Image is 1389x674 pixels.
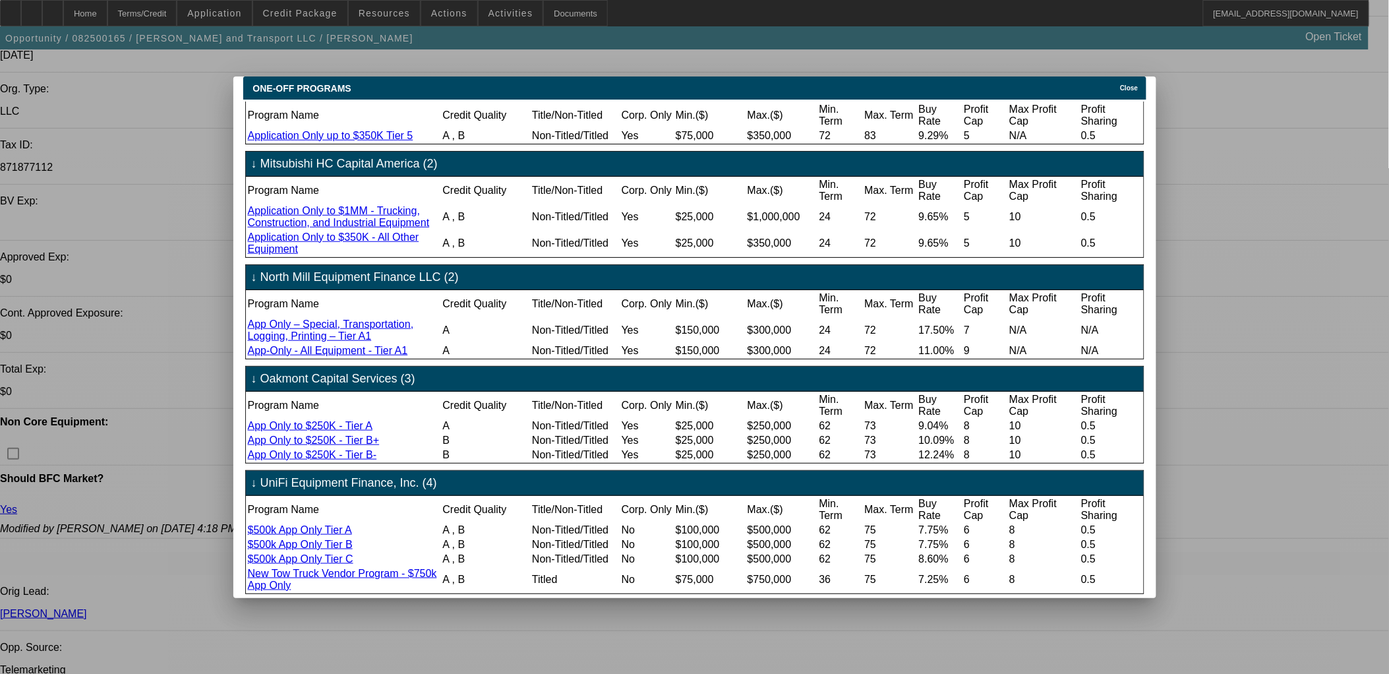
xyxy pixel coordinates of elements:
td: 62 [819,434,863,447]
span: ↓ [251,372,257,386]
td: Yes [621,434,674,447]
td: 9.65% [918,204,962,230]
td: Yes [621,344,674,357]
td: Profit Sharing [1080,178,1142,203]
td: 11.00% [918,344,962,357]
span: B [442,435,450,446]
span: B [442,449,450,460]
span: A [442,553,449,565]
a: App-Only - All Equipment - Tier A1 [248,345,408,356]
span: , [452,237,455,249]
td: Corp. Only [621,393,674,418]
span: , [452,211,455,222]
td: Title/Non-Titled [531,291,620,317]
td: 0.5 [1080,434,1142,447]
span: B [458,237,465,249]
span: , [452,130,455,141]
td: 75 [864,567,916,592]
td: 17.50% [918,318,962,343]
td: 8 [963,448,1007,462]
td: Non-Titled/Titled [531,204,620,230]
td: 0.5 [1080,567,1142,592]
td: $25,000 [675,231,746,256]
td: Profit Sharing [1080,393,1142,418]
span: A [442,237,449,249]
td: 8 [963,419,1007,433]
span: , [452,574,455,585]
td: Max Profit Cap [1009,291,1079,317]
a: Application Only to $350K - All Other Equipment [248,231,419,255]
td: Corp. Only [621,291,674,317]
td: $100,000 [675,553,746,566]
td: Title/Non-Titled [531,178,620,203]
td: 72 [864,231,916,256]
td: 0.5 [1080,419,1142,433]
td: Non-Titled/Titled [531,419,620,433]
td: 12.24% [918,448,962,462]
span: A [442,524,449,536]
td: Yes [621,129,674,142]
span: A [442,420,450,431]
td: N/A [1009,318,1079,343]
td: Program Name [247,497,441,522]
td: 0.5 [1080,231,1142,256]
td: 5 [963,231,1007,256]
td: $250,000 [747,448,817,462]
td: Non-Titled/Titled [531,344,620,357]
td: Program Name [247,178,441,203]
td: 0.5 [1080,129,1142,142]
td: 6 [963,524,1007,537]
td: $150,000 [675,344,746,357]
td: 24 [819,344,863,357]
td: $100,000 [675,538,746,551]
span: A [442,574,449,585]
td: 7.25% [918,567,962,592]
td: $500,000 [747,553,817,566]
td: 73 [864,434,916,447]
a: Application Only up to $350K Tier 5 [248,130,413,141]
td: No [621,567,674,592]
td: Min. Term [819,497,863,522]
td: 0.5 [1080,538,1142,551]
span: , [452,539,455,550]
td: Max.($) [747,393,817,418]
span: B [458,130,465,141]
td: Min. Term [819,103,863,128]
td: $500,000 [747,524,817,537]
a: $500k App Only Tier C [248,553,353,565]
span: A [442,539,449,550]
span: B [458,574,465,585]
span: ONE-OFF PROGRAMS [253,83,351,94]
td: Buy Rate [918,393,962,418]
td: 10 [1009,448,1079,462]
td: Max Profit Cap [1009,497,1079,522]
td: 0.5 [1080,204,1142,230]
td: Non-Titled/Titled [531,434,620,447]
span: UniFi Equipment Finance, Inc. (4) [260,476,437,490]
td: 8 [1009,524,1079,537]
td: Profit Cap [963,497,1007,522]
td: Program Name [247,103,441,128]
span: A [442,324,450,336]
span: B [458,553,465,565]
span: North Mill Equipment Finance LLC (2) [260,270,459,284]
td: Program Name [247,291,441,317]
td: 62 [819,553,863,566]
td: $250,000 [747,434,817,447]
td: Buy Rate [918,178,962,203]
td: 72 [819,129,863,142]
td: $25,000 [675,419,746,433]
a: App Only to $250K - Tier B+ [248,435,380,446]
td: Program Name [247,393,441,418]
td: 7 [963,318,1007,343]
td: 62 [819,419,863,433]
td: Max. Term [864,291,916,317]
td: $150,000 [675,318,746,343]
td: 72 [864,318,916,343]
td: 75 [864,553,916,566]
a: Application Only to $1MM - Trucking, Construction, and Industrial Equipment [248,205,430,228]
td: Profit Cap [963,291,1007,317]
td: Min.($) [675,103,746,128]
td: Non-Titled/Titled [531,231,620,256]
td: Profit Sharing [1080,497,1142,522]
